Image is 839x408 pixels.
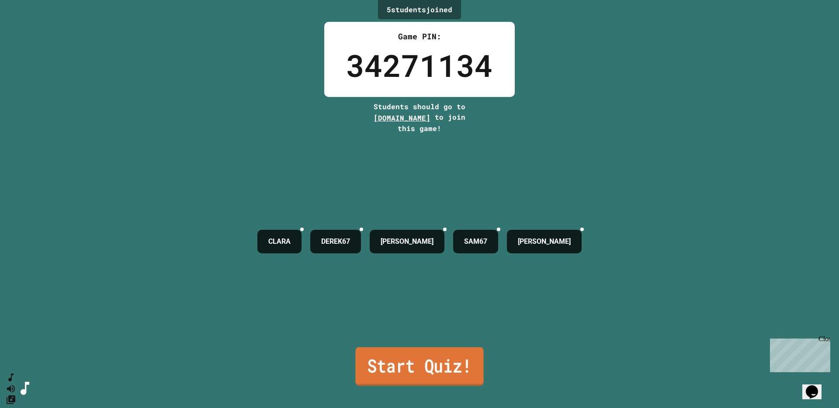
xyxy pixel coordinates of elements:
button: Change Music [6,394,16,405]
h4: DEREK67 [321,236,350,247]
div: Chat with us now!Close [3,3,60,55]
h4: SAM67 [464,236,487,247]
div: Game PIN: [346,31,493,42]
h4: CLARA [268,236,291,247]
span: [DOMAIN_NAME] [374,113,430,122]
h4: [PERSON_NAME] [518,236,571,247]
h4: [PERSON_NAME] [381,236,433,247]
div: 34271134 [346,42,493,88]
a: Start Quiz! [355,347,483,386]
iframe: chat widget [802,373,830,399]
button: Mute music [6,383,16,394]
button: SpeedDial basic example [6,372,16,383]
div: Students should go to to join this game! [365,101,474,134]
iframe: chat widget [766,335,830,372]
